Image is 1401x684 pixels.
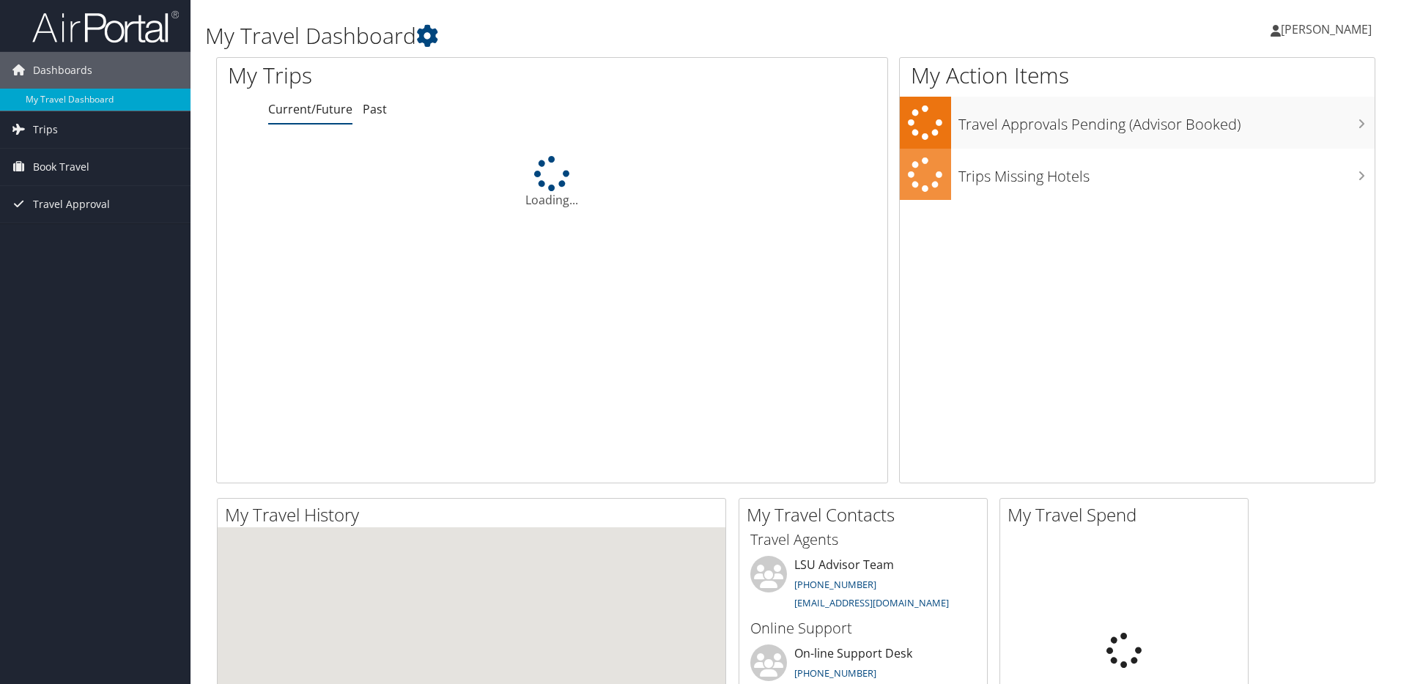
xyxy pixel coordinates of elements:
[900,149,1375,201] a: Trips Missing Hotels
[900,97,1375,149] a: Travel Approvals Pending (Advisor Booked)
[1008,502,1248,527] h2: My Travel Spend
[958,107,1375,135] h3: Travel Approvals Pending (Advisor Booked)
[1281,21,1372,37] span: [PERSON_NAME]
[958,159,1375,187] h3: Trips Missing Hotels
[225,502,725,527] h2: My Travel History
[750,529,976,550] h3: Travel Agents
[228,60,597,91] h1: My Trips
[794,666,876,680] a: [PHONE_NUMBER]
[750,618,976,639] h3: Online Support
[33,52,92,89] span: Dashboards
[33,111,58,148] span: Trips
[268,101,352,117] a: Current/Future
[794,596,949,609] a: [EMAIL_ADDRESS][DOMAIN_NAME]
[217,156,887,209] div: Loading...
[747,502,987,527] h2: My Travel Contacts
[743,556,983,616] li: LSU Advisor Team
[33,186,110,223] span: Travel Approval
[1271,7,1386,51] a: [PERSON_NAME]
[900,60,1375,91] h1: My Action Items
[32,10,179,44] img: airportal-logo.png
[363,101,387,117] a: Past
[205,21,993,51] h1: My Travel Dashboard
[33,149,89,185] span: Book Travel
[794,578,876,591] a: [PHONE_NUMBER]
